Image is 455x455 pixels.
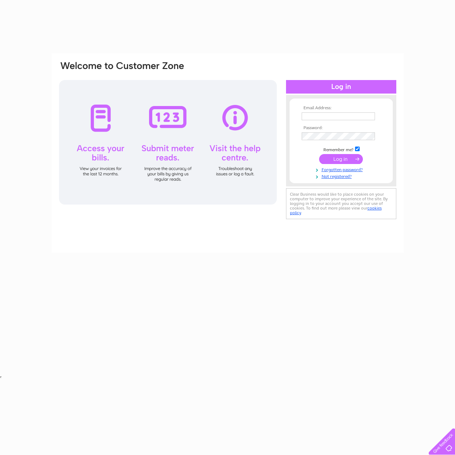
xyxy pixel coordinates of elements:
th: Email Address: [300,106,382,111]
input: Submit [319,154,363,164]
th: Password: [300,126,382,131]
a: cookies policy [290,206,382,215]
a: Forgotten password? [302,166,382,173]
td: Remember me? [300,146,382,153]
div: Clear Business would like to place cookies on your computer to improve your experience of the sit... [286,188,396,219]
a: Not registered? [302,173,382,179]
